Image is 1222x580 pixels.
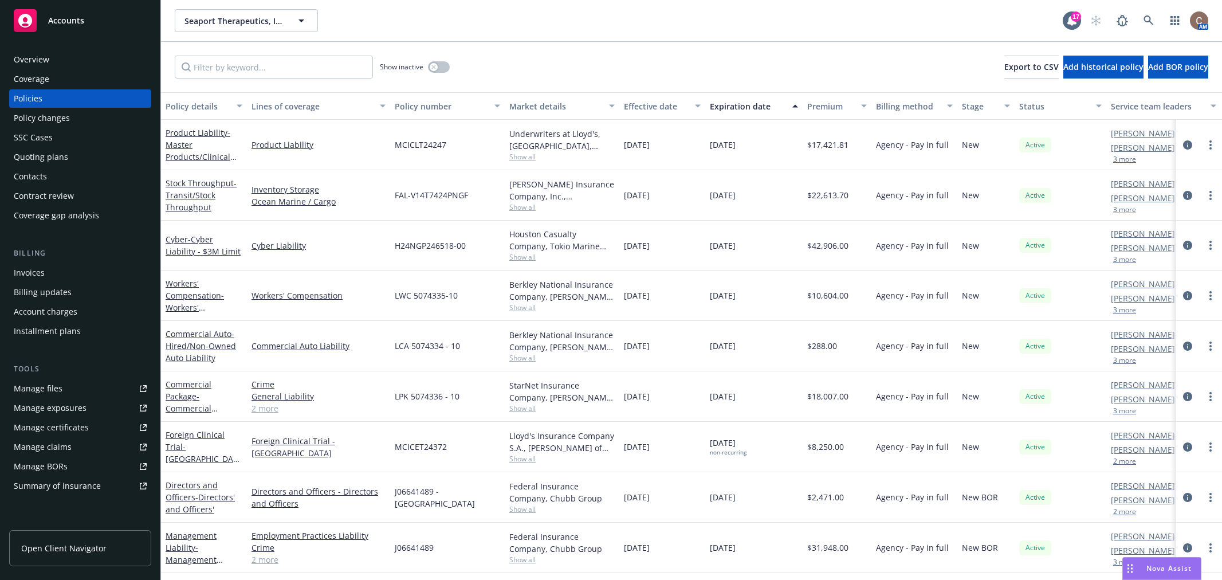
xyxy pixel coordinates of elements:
[509,279,615,303] div: Berkley National Insurance Company, [PERSON_NAME] Corporation
[1113,559,1136,566] button: 3 more
[962,491,998,503] span: New BOR
[710,100,785,112] div: Expiration date
[9,70,151,88] a: Coverage
[1111,530,1175,542] a: [PERSON_NAME]
[395,189,468,201] span: FAL-V14T7424PNGF
[1137,9,1160,32] a: Search
[1204,390,1217,403] a: more
[166,328,236,363] a: Commercial Auto
[14,128,53,147] div: SSC Cases
[962,441,979,453] span: New
[509,379,615,403] div: StarNet Insurance Company, [PERSON_NAME] Corporation
[1111,278,1175,290] a: [PERSON_NAME]
[395,100,488,112] div: Policy number
[1111,9,1134,32] a: Report a Bug
[1204,138,1217,152] a: more
[1204,189,1217,202] a: more
[14,50,49,69] div: Overview
[247,92,390,120] button: Lines of coverage
[14,399,87,417] div: Manage exposures
[14,283,72,301] div: Billing updates
[9,518,151,530] div: Analytics hub
[14,89,42,108] div: Policies
[252,554,386,566] a: 2 more
[876,491,949,503] span: Agency - Pay in full
[166,542,223,577] span: - Management Liability
[1181,541,1195,555] a: circleInformation
[509,504,615,514] span: Show all
[624,289,650,301] span: [DATE]
[166,234,241,257] span: - Cyber Liability - $3M Limit
[184,15,284,27] span: Seaport Therapeutics, Inc.
[1113,156,1136,163] button: 3 more
[1024,442,1047,452] span: Active
[166,328,236,363] span: - Hired/Non-Owned Auto Liability
[166,290,224,325] span: - Workers' Compensation
[166,480,235,515] a: Directors and Officers
[1024,140,1047,150] span: Active
[14,264,45,282] div: Invoices
[1004,56,1059,79] button: Export to CSV
[9,322,151,340] a: Installment plans
[962,340,979,352] span: New
[395,390,459,402] span: LPK 5074336 - 10
[1111,178,1175,190] a: [PERSON_NAME]
[509,403,615,413] span: Show all
[395,441,447,453] span: MCICET24372
[624,441,650,453] span: [DATE]
[803,92,871,120] button: Premium
[876,139,949,151] span: Agency - Pay in full
[1204,541,1217,555] a: more
[505,92,619,120] button: Market details
[21,542,107,554] span: Open Client Navigator
[1204,238,1217,252] a: more
[509,152,615,162] span: Show all
[380,62,423,72] span: Show inactive
[1181,440,1195,454] a: circleInformation
[395,340,460,352] span: LCA 5074334 - 10
[9,206,151,225] a: Coverage gap analysis
[252,139,386,151] a: Product Liability
[807,100,854,112] div: Premium
[161,92,247,120] button: Policy details
[1111,292,1175,304] a: [PERSON_NAME]
[807,390,848,402] span: $18,007.00
[1181,138,1195,152] a: circleInformation
[1111,127,1175,139] a: [PERSON_NAME]
[9,363,151,375] div: Tools
[9,477,151,495] a: Summary of insurance
[166,278,224,325] a: Workers' Compensation
[9,109,151,127] a: Policy changes
[9,167,151,186] a: Contacts
[1123,558,1137,579] div: Drag to move
[1113,508,1136,515] button: 2 more
[1181,390,1195,403] a: circleInformation
[509,178,615,202] div: [PERSON_NAME] Insurance Company, Inc., [PERSON_NAME] Group, [PERSON_NAME] Cargo
[1024,341,1047,351] span: Active
[395,542,434,554] span: J06641489
[166,127,230,186] a: Product Liability
[1204,339,1217,353] a: more
[619,92,705,120] button: Effective date
[9,399,151,417] a: Manage exposures
[166,178,237,213] span: - Transit/Stock Throughput
[1181,491,1195,504] a: circleInformation
[876,542,949,554] span: Agency - Pay in full
[1024,543,1047,553] span: Active
[166,429,238,488] a: Foreign Clinical Trial
[876,240,949,252] span: Agency - Pay in full
[1111,142,1175,154] a: [PERSON_NAME]
[14,167,47,186] div: Contacts
[710,449,746,456] div: non-recurring
[962,240,979,252] span: New
[807,189,848,201] span: $22,613.70
[1111,480,1175,492] a: [PERSON_NAME]
[14,322,81,340] div: Installment plans
[957,92,1015,120] button: Stage
[1019,100,1089,112] div: Status
[1024,391,1047,402] span: Active
[14,206,99,225] div: Coverage gap analysis
[962,189,979,201] span: New
[175,9,318,32] button: Seaport Therapeutics, Inc.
